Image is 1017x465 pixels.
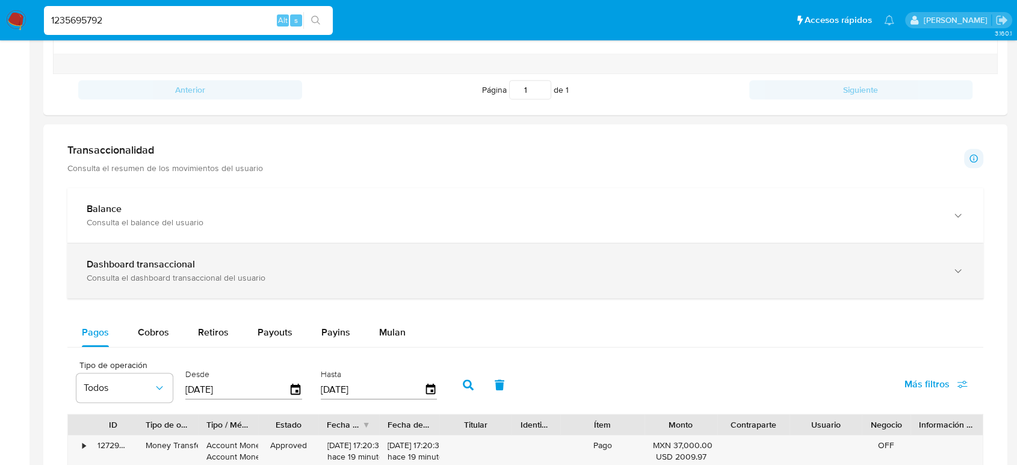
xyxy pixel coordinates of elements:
button: Siguiente [749,80,973,99]
span: 1 [566,84,569,96]
a: Salir [995,14,1008,27]
span: Página de [482,80,569,99]
button: search-icon [303,12,328,29]
a: Notificaciones [884,15,894,25]
span: s [294,14,298,26]
span: Alt [278,14,288,26]
span: Accesos rápidos [805,14,872,27]
button: Anterior [78,80,302,99]
span: 3.160.1 [994,28,1011,38]
p: diego.gardunorosas@mercadolibre.com.mx [923,14,991,26]
input: Buscar usuario o caso... [44,13,333,28]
